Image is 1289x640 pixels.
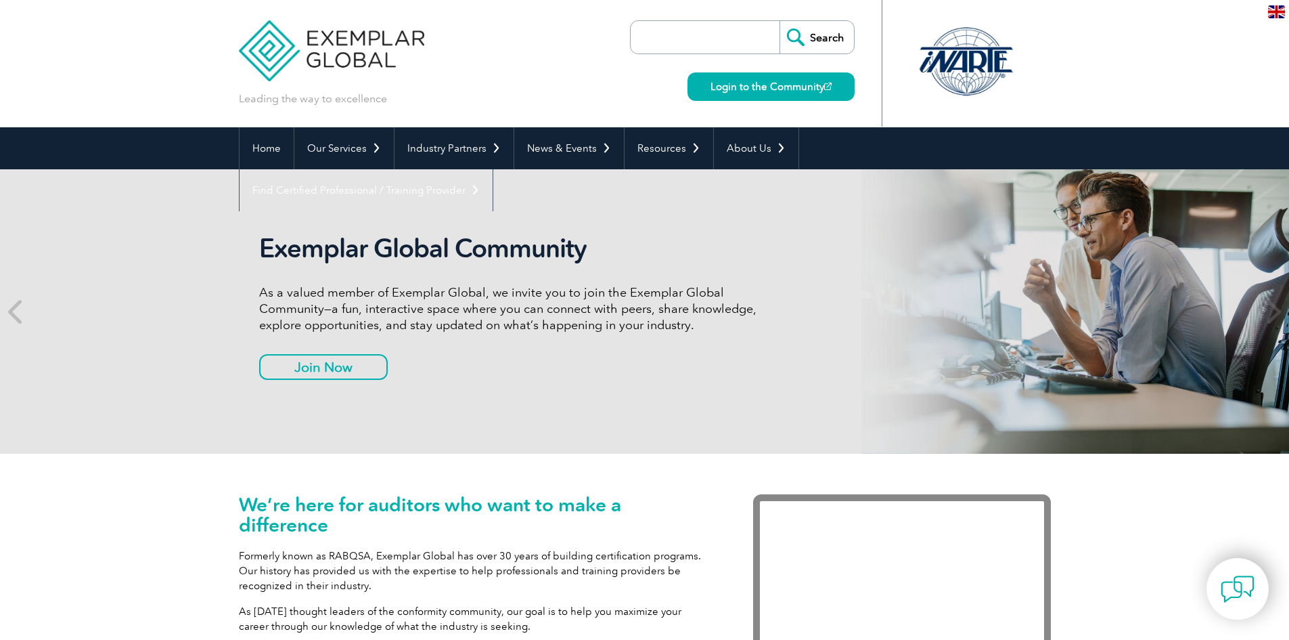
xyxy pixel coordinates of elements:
a: Industry Partners [394,127,514,169]
img: open_square.png [824,83,832,90]
p: Formerly known as RABQSA, Exemplar Global has over 30 years of building certification programs. O... [239,549,713,593]
input: Search [779,21,854,54]
img: en [1268,5,1285,18]
a: News & Events [514,127,624,169]
a: Home [240,127,294,169]
a: Find Certified Professional / Training Provider [240,169,493,211]
a: Login to the Community [687,72,855,101]
h2: Exemplar Global Community [259,233,767,264]
a: About Us [714,127,798,169]
p: As a valued member of Exemplar Global, we invite you to join the Exemplar Global Community—a fun,... [259,284,767,333]
p: Leading the way to excellence [239,91,387,106]
a: Join Now [259,354,388,380]
a: Our Services [294,127,394,169]
p: As [DATE] thought leaders of the conformity community, our goal is to help you maximize your care... [239,604,713,634]
img: contact-chat.png [1221,572,1254,606]
h1: We’re here for auditors who want to make a difference [239,494,713,535]
a: Resources [625,127,713,169]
